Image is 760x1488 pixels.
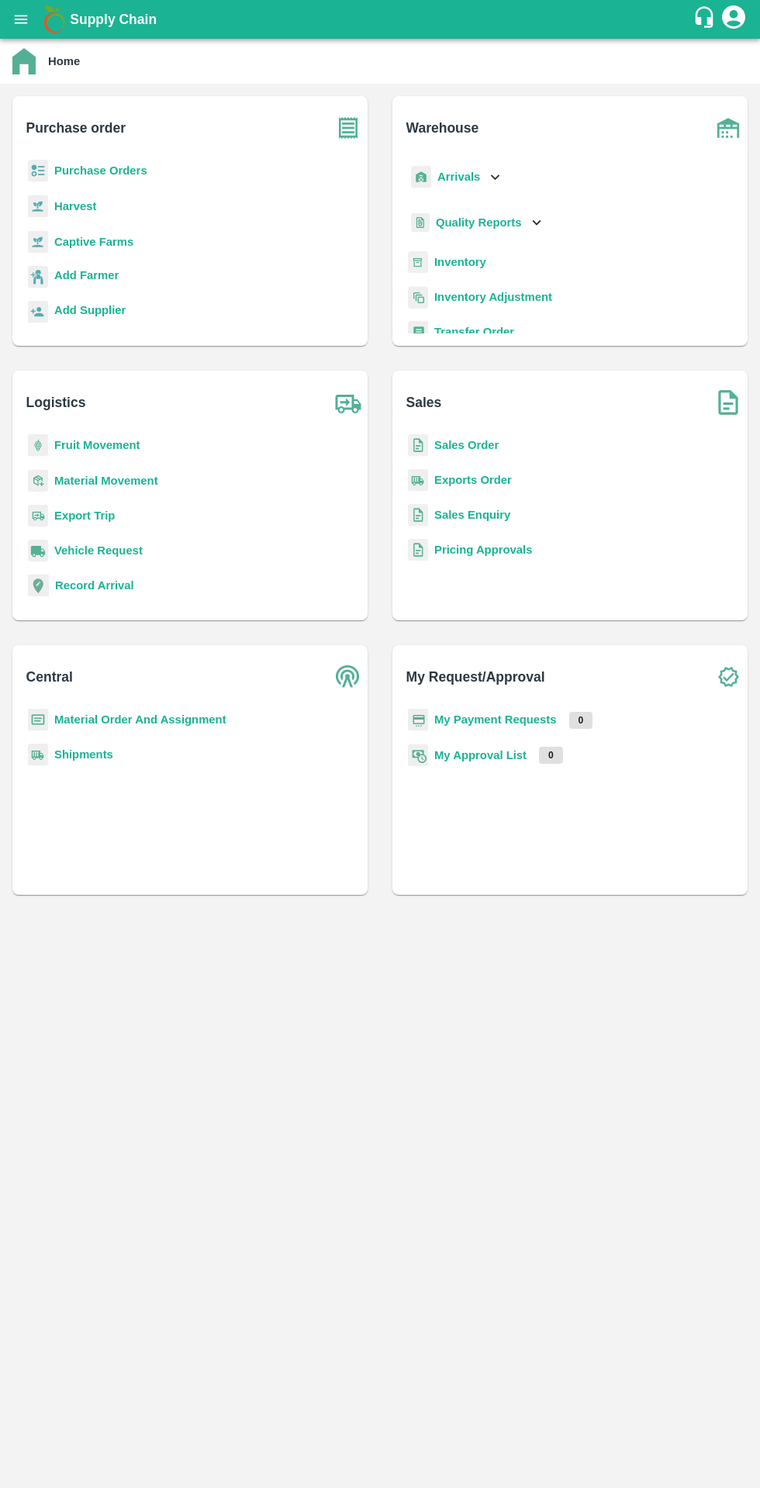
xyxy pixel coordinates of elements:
a: Vehicle Request [54,544,143,557]
a: Material Movement [54,475,158,487]
a: Add Farmer [54,267,119,288]
a: My Approval List [434,749,527,761]
b: Quality Reports [436,216,522,229]
img: central [329,658,368,696]
p: 0 [569,712,593,729]
a: Supply Chain [70,9,693,30]
b: Add Supplier [54,304,126,316]
div: account of current user [720,3,748,36]
img: fruit [28,434,48,457]
img: supplier [28,301,48,323]
img: logo [39,4,70,35]
img: sales [408,434,428,457]
a: My Payment Requests [434,713,557,726]
img: approval [408,744,428,767]
a: Shipments [54,748,113,761]
img: soSales [709,383,748,422]
a: Exports Order [434,474,512,486]
b: Logistics [26,392,86,413]
a: Inventory Adjustment [434,291,552,303]
b: Arrivals [437,171,480,183]
img: payment [408,709,428,731]
img: check [709,658,748,696]
b: Home [48,55,80,67]
a: Material Order And Assignment [54,713,226,726]
img: whInventory [408,251,428,274]
a: Sales Enquiry [434,509,510,521]
a: Captive Farms [54,236,133,248]
b: Add Farmer [54,269,119,281]
img: reciept [28,160,48,182]
a: Harvest [54,200,96,212]
img: vehicle [28,540,48,562]
b: My Request/Approval [406,666,545,688]
img: harvest [28,230,48,254]
a: Sales Order [434,439,499,451]
img: whArrival [411,166,431,188]
img: sales [408,539,428,561]
img: material [28,469,48,492]
a: Purchase Orders [54,164,147,177]
b: Sales [406,392,442,413]
div: Quality Reports [408,207,545,239]
img: warehouse [709,109,748,147]
div: customer-support [693,5,720,33]
img: home [12,48,36,74]
img: shipments [28,744,48,766]
img: truck [329,383,368,422]
img: farmer [28,266,48,288]
button: open drawer [3,2,39,37]
img: centralMaterial [28,709,48,731]
a: Add Supplier [54,302,126,323]
img: shipments [408,469,428,492]
img: inventory [408,286,428,309]
a: Pricing Approvals [434,544,532,556]
img: recordArrival [28,575,49,596]
b: Warehouse [406,117,479,139]
img: qualityReport [411,213,430,233]
div: Arrivals [408,160,504,195]
p: 0 [539,747,563,764]
a: Record Arrival [55,579,134,592]
a: Export Trip [54,509,115,522]
img: purchase [329,109,368,147]
img: harvest [28,195,48,218]
a: Inventory [434,256,486,268]
img: whTransfer [408,321,428,344]
b: Purchase order [26,117,126,139]
a: Transfer Order [434,326,514,338]
a: Fruit Movement [54,439,140,451]
b: Central [26,666,73,688]
b: Supply Chain [70,12,157,27]
img: delivery [28,505,48,527]
img: sales [408,504,428,526]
